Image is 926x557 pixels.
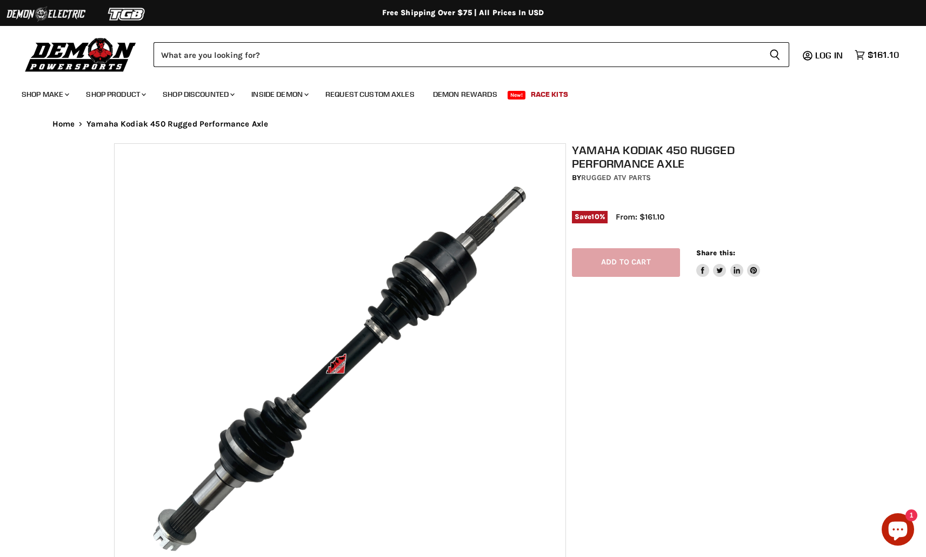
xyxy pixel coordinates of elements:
h1: Yamaha Kodiak 450 Rugged Performance Axle [572,143,818,170]
span: 10 [591,213,599,221]
a: Shop Discounted [155,83,241,105]
a: Home [52,120,75,129]
nav: Breadcrumbs [31,120,896,129]
img: Demon Electric Logo 2 [5,4,86,24]
img: TGB Logo 2 [86,4,168,24]
span: $161.10 [868,50,899,60]
div: by [572,172,818,184]
span: Log in [815,50,843,61]
a: Log in [810,50,849,60]
input: Search [154,42,761,67]
img: Demon Powersports [22,35,140,74]
inbox-online-store-chat: Shopify online store chat [878,513,917,548]
ul: Main menu [14,79,896,105]
a: Inside Demon [243,83,315,105]
span: New! [508,91,526,100]
a: Race Kits [523,83,576,105]
a: Demon Rewards [425,83,505,105]
button: Search [761,42,789,67]
a: Request Custom Axles [317,83,423,105]
a: $161.10 [849,47,904,63]
div: Free Shipping Over $75 | All Prices In USD [31,8,896,18]
form: Product [154,42,789,67]
span: Share this: [696,249,735,257]
a: Shop Product [78,83,152,105]
a: Shop Make [14,83,76,105]
span: Yamaha Kodiak 450 Rugged Performance Axle [86,120,268,129]
aside: Share this: [696,248,761,277]
span: Save % [572,211,608,223]
a: Rugged ATV Parts [581,173,651,182]
span: From: $161.10 [616,212,664,222]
